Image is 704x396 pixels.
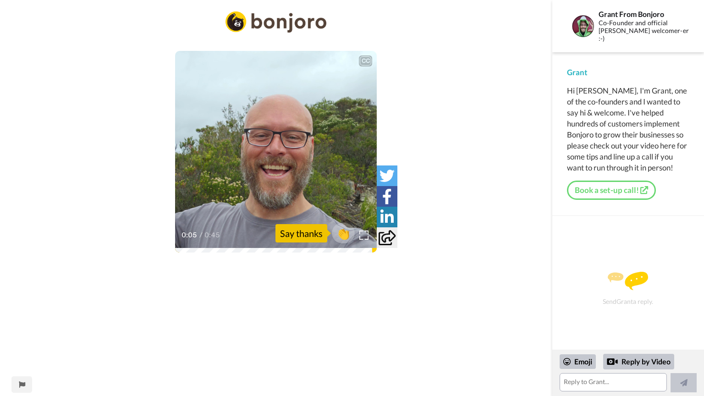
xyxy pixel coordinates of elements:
[332,226,355,241] span: 👏
[359,231,368,240] img: Full screen
[608,272,648,290] img: message.svg
[199,230,203,241] span: /
[204,230,220,241] span: 0:45
[567,85,689,173] div: Hi [PERSON_NAME], I'm Grant, one of the co-founders and I wanted to say hi & welcome. I've helped...
[360,56,371,66] div: CC
[567,67,689,78] div: Grant
[607,356,618,367] div: Reply by Video
[560,354,596,369] div: Emoji
[603,354,674,369] div: Reply by Video
[332,223,355,243] button: 👏
[572,15,594,37] img: Profile Image
[567,181,656,200] a: Book a set-up call!
[565,232,692,345] div: Send Grant a reply.
[181,230,198,241] span: 0:05
[599,10,689,18] div: Grant From Bonjoro
[599,19,689,42] div: Co-Founder and official [PERSON_NAME] welcomer-er :-)
[275,224,327,242] div: Say thanks
[225,11,326,33] img: 2a52b69d-e857-4f9a-8984-97bc6eb86c7e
